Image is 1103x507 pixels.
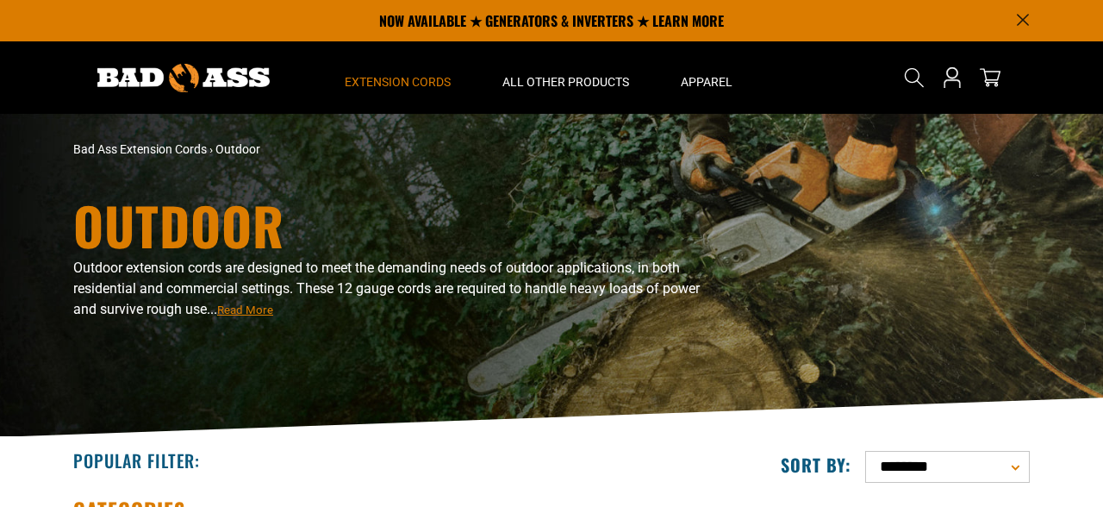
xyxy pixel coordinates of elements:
[477,41,655,114] summary: All Other Products
[73,260,700,317] span: Outdoor extension cords are designed to meet the demanding needs of outdoor applications, in both...
[900,64,928,91] summary: Search
[502,74,629,90] span: All Other Products
[681,74,732,90] span: Apparel
[319,41,477,114] summary: Extension Cords
[781,454,851,476] label: Sort by:
[209,142,213,156] span: ›
[345,74,451,90] span: Extension Cords
[655,41,758,114] summary: Apparel
[215,142,260,156] span: Outdoor
[97,64,270,92] img: Bad Ass Extension Cords
[73,141,702,159] nav: breadcrumbs
[217,304,273,316] span: Read More
[73,199,702,251] h1: Outdoor
[73,142,207,156] a: Bad Ass Extension Cords
[73,449,200,472] h2: Popular Filter:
